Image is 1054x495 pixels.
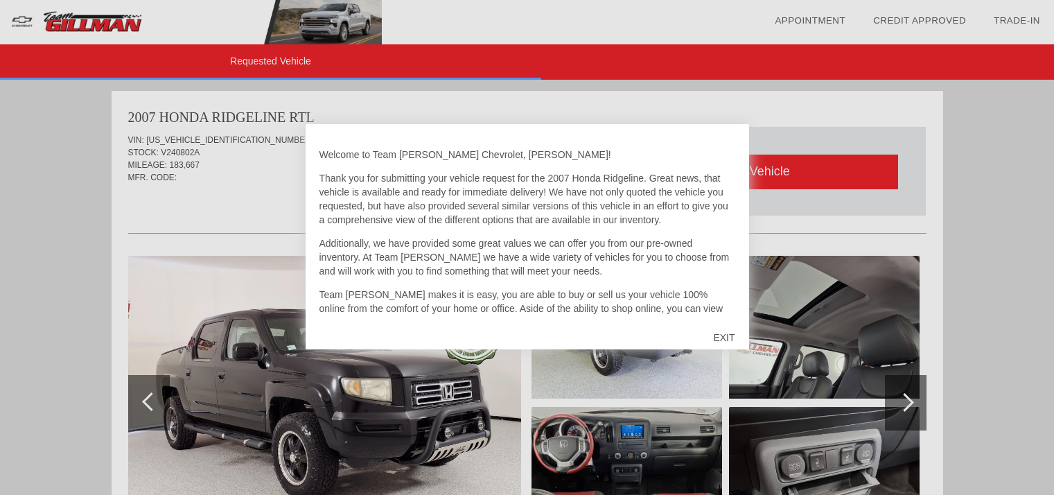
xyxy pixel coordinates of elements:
a: Credit Approved [873,15,966,26]
p: Thank you for submitting your vehicle request for the 2007 Honda Ridgeline. Great news, that vehi... [319,171,735,227]
a: Trade-In [994,15,1040,26]
p: Additionally, we have provided some great values we can offer you from our pre-owned inventory. A... [319,236,735,278]
div: EXIT [699,317,748,358]
p: Team [PERSON_NAME] makes it is easy, you are able to buy or sell us your vehicle 100% online from... [319,288,735,371]
a: Appointment [775,15,845,26]
p: Welcome to Team [PERSON_NAME] Chevrolet, [PERSON_NAME]! [319,148,735,162]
